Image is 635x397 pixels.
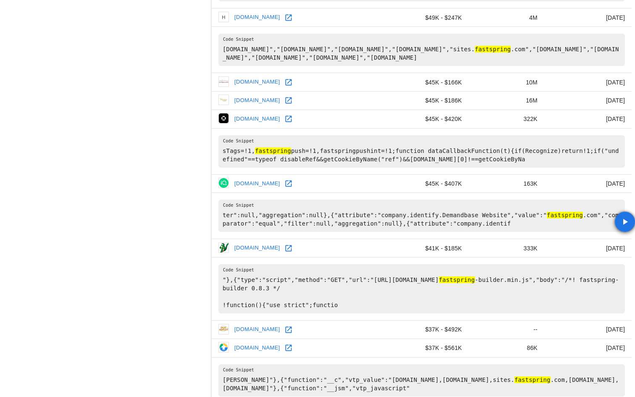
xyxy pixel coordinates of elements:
a: Open roseninn6327.com in new window [282,94,295,107]
td: $45K - $186K [388,92,469,110]
td: 322K [469,110,544,128]
a: [DOMAIN_NAME] [232,94,282,107]
img: wincustomize.com icon [218,242,229,253]
td: $41K - $185K [388,239,469,258]
pre: [DOMAIN_NAME]","[DOMAIN_NAME]","[DOMAIN_NAME]","[DOMAIN_NAME]","sites. .com","[DOMAIN_NAME]","[DO... [218,34,625,66]
td: 10M [469,73,544,92]
img: driveuploader.com icon [218,342,229,352]
td: $37K - $561K [388,339,469,357]
td: $45K - $166K [388,73,469,92]
a: [DOMAIN_NAME] [232,177,282,190]
a: Open skylum.com in new window [282,113,295,125]
td: $45K - $407K [388,174,469,193]
hl: fastspring [547,212,583,218]
hl: fastspring [475,46,511,53]
a: Open driveuploader.com in new window [282,342,295,354]
a: Open haitaolab.com in new window [282,11,295,24]
a: Open wincustomize.com in new window [282,242,295,255]
a: [DOMAIN_NAME] [232,323,282,336]
hl: fastspring [514,376,551,383]
td: -- [469,321,544,339]
a: Open leoninum-bonn.de in new window [282,76,295,89]
td: 4M [469,8,544,27]
pre: [PERSON_NAME]"},{"function":"__c","vtp_value":"[DOMAIN_NAME],[DOMAIN_NAME],sites. .com,[DOMAIN_NA... [218,364,625,397]
td: $49K - $247K [388,8,469,27]
pre: ter":null,"aggregation":null},{"attribute":"company.identify.Demandbase Website","value":" .com",... [218,200,625,232]
td: [DATE] [544,239,632,258]
td: [DATE] [544,8,632,27]
img: hrynazdravi.cz icon [218,324,229,334]
td: [DATE] [544,73,632,92]
a: Open hrynazdravi.cz in new window [282,323,295,336]
hl: fastspring [255,147,291,154]
a: [DOMAIN_NAME] [232,113,282,126]
td: [DATE] [544,110,632,128]
pre: "},{"type":"script","method":"GET","url":"[URL][DOMAIN_NAME] -builder.min.js","body":"/*! fastspr... [218,264,625,313]
img: skylum.com icon [218,113,229,124]
hl: fastspring [439,276,475,283]
td: [DATE] [544,92,632,110]
a: [DOMAIN_NAME] [232,342,282,355]
a: [DOMAIN_NAME] [232,11,282,24]
img: roseninn6327.com icon [218,95,229,105]
td: [DATE] [544,321,632,339]
td: $45K - $420K [388,110,469,128]
a: [DOMAIN_NAME] [232,242,282,255]
td: 163K [469,174,544,193]
img: leoninum-bonn.de icon [218,76,229,87]
td: [DATE] [544,339,632,357]
td: 86K [469,339,544,357]
pre: sTags=!1, push=!1,fastspringpushint=!1;function dataCallbackFunction(t){if(Recognize)return!1;if(... [218,135,625,168]
td: $37K - $492K [388,321,469,339]
a: [DOMAIN_NAME] [232,76,282,89]
td: 333K [469,239,544,258]
img: haitaolab.com icon [218,12,229,22]
img: leadiq.com icon [218,178,229,188]
a: Open leadiq.com in new window [282,177,295,190]
td: 16M [469,92,544,110]
td: [DATE] [544,174,632,193]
